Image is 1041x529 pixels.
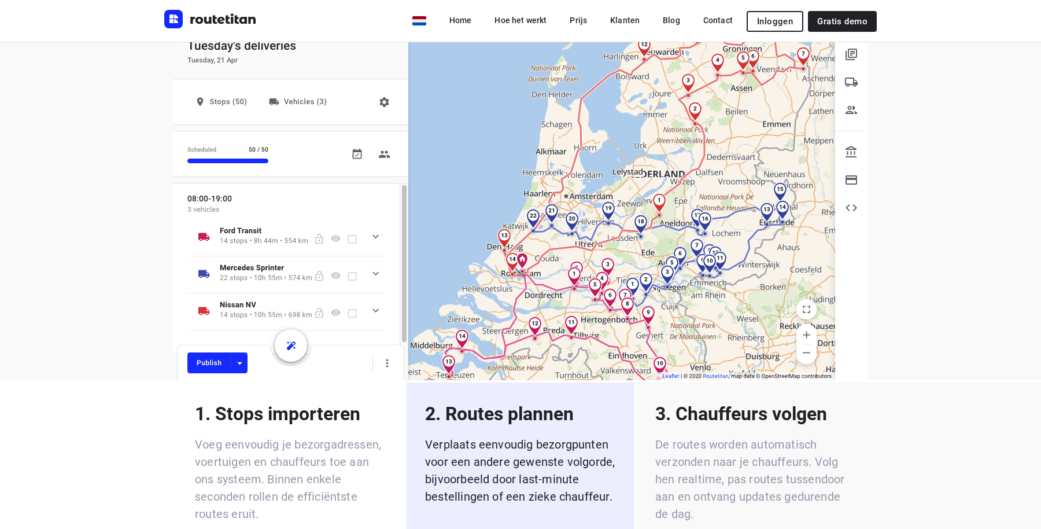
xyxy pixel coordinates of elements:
img: Routetitan logo [164,10,257,28]
button: Inloggen [747,11,803,32]
p: 1. Stops importeren [195,401,386,427]
span: Inloggen [757,17,793,26]
a: Home [440,10,481,31]
span: Gratis demo [817,17,867,26]
a: Blog [654,10,689,31]
a: Contact [694,10,742,31]
a: Gratis demo [808,11,877,32]
p: 2. Routes plannen [425,401,616,427]
p: 3. Chauffeurs volgen [655,401,846,427]
a: Routetitan [164,10,257,31]
p: Voeg eenvoudig je bezorgadressen, voertuigen en chauffeurs toe aan ons systeem. Binnen enkele sec... [195,436,386,523]
p: Verplaats eenvoudig bezorgpunten voor een andere gewenste volgorde, bijvoorbeeld door last-minute... [425,436,616,505]
p: De routes worden automatisch verzonden naar je chauffeurs. Volg hen realtime, pas routes tussendo... [655,436,846,523]
a: Hoe het werkt [485,10,556,31]
a: Klanten [601,10,649,31]
a: Prijs [560,10,596,31]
